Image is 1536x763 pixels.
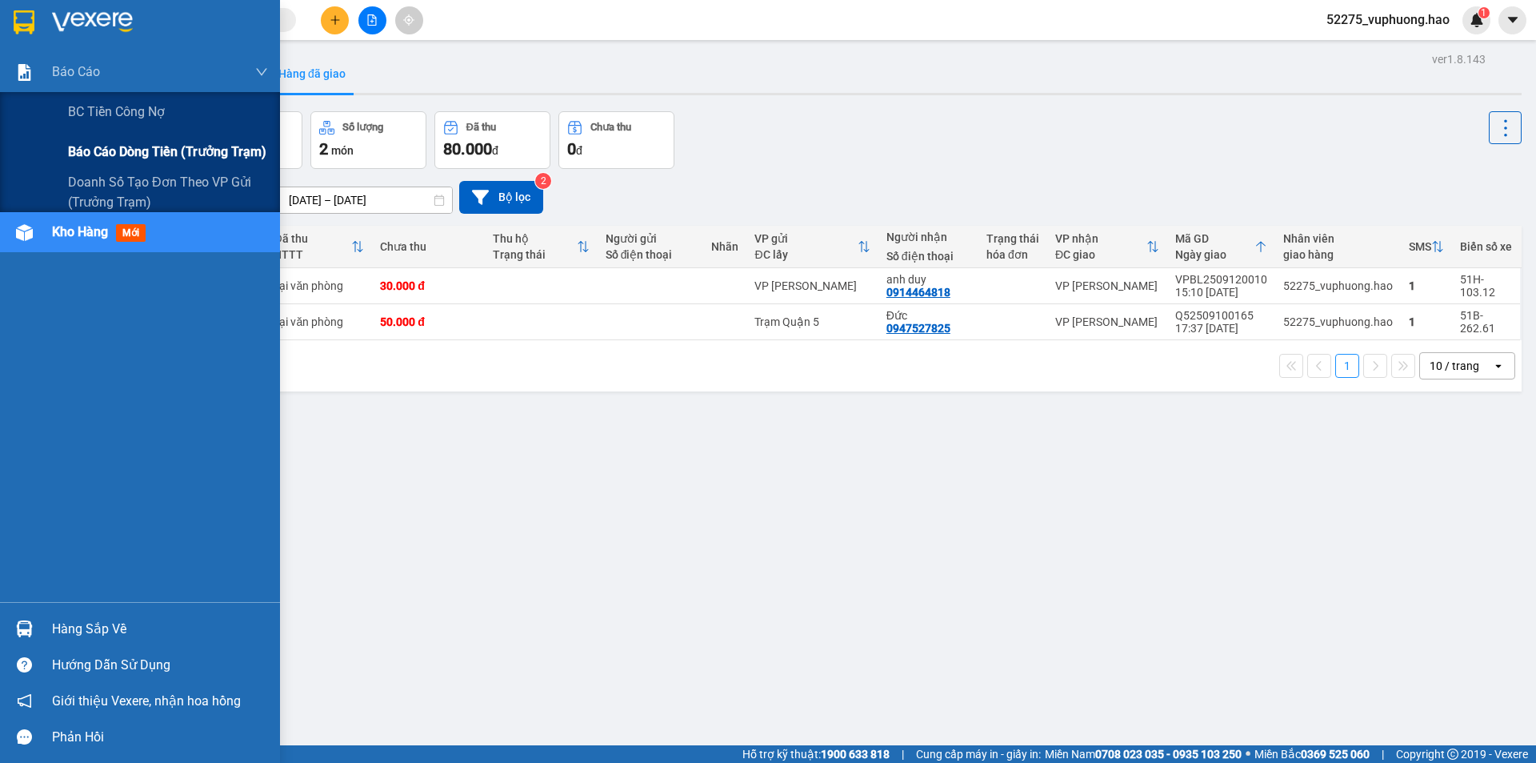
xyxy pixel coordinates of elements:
th: Toggle SortBy [266,226,372,268]
div: Phản hồi [52,725,268,749]
span: | [1382,745,1384,763]
div: Q52509100165 [1175,309,1267,322]
span: copyright [1447,749,1458,760]
div: Thu hộ [493,232,577,245]
strong: 1900 633 818 [821,748,890,761]
span: Kho hàng [52,224,108,239]
div: Số điện thoại [886,250,970,263]
div: Người nhận [886,231,970,243]
div: Tại văn phòng [274,279,364,292]
div: SMS [1409,240,1431,253]
div: Tại văn phòng [274,315,364,328]
div: Trạm Quận 5 [754,315,870,328]
span: 0 [567,139,576,159]
div: hóa đơn [986,248,1039,261]
div: Ngày giao [1175,248,1254,261]
strong: 0369 525 060 [1301,748,1370,761]
th: Toggle SortBy [746,226,878,268]
div: 51H-103.12 [1460,273,1512,299]
span: | [902,745,904,763]
div: Số điện thoại [606,248,696,261]
div: HTTT [274,248,351,261]
svg: open [1492,359,1505,372]
div: 0947527825 [886,322,950,335]
div: Đức [886,309,970,322]
span: 1 [1481,7,1486,18]
sup: 1 [1478,7,1490,18]
span: 2 [319,139,328,159]
sup: 2 [535,173,551,189]
button: Số lượng2món [310,111,426,169]
span: BC tiền công nợ [68,102,165,122]
div: Đã thu [274,232,351,245]
div: VP [PERSON_NAME] [1055,279,1159,292]
span: Giới thiệu Vexere, nhận hoa hồng [52,691,241,711]
th: Toggle SortBy [1047,226,1167,268]
div: ĐC giao [1055,248,1146,261]
div: 10 / trang [1430,358,1479,374]
span: Báo cáo [52,62,100,82]
th: Toggle SortBy [485,226,598,268]
div: 15:10 [DATE] [1175,286,1267,299]
div: VP gửi [754,232,857,245]
span: món [331,144,354,157]
div: Mã GD [1175,232,1254,245]
div: Nhân viên [1283,232,1393,245]
button: Đã thu80.000đ [434,111,550,169]
button: Chưa thu0đ [558,111,674,169]
strong: 0708 023 035 - 0935 103 250 [1095,748,1242,761]
div: VPBL2509120010 [1175,273,1267,286]
span: down [255,66,268,78]
button: file-add [358,6,386,34]
div: VP nhận [1055,232,1146,245]
span: Doanh số tạo đơn theo VP gửi (trưởng trạm) [68,172,268,212]
div: Số lượng [342,122,383,133]
span: ⚪️ [1246,751,1250,757]
img: warehouse-icon [16,224,33,241]
div: 1 [1409,315,1444,328]
div: anh duy [886,273,970,286]
span: 52275_vuphuong.hao [1314,10,1462,30]
div: Nhãn [711,240,738,253]
button: aim [395,6,423,34]
th: Toggle SortBy [1401,226,1452,268]
div: giao hàng [1283,248,1393,261]
img: icon-new-feature [1470,13,1484,27]
span: notification [17,693,32,709]
span: đ [492,144,498,157]
div: VP [PERSON_NAME] [1055,315,1159,328]
span: Hỗ trợ kỹ thuật: [742,745,890,763]
button: Bộ lọc [459,181,543,214]
div: Hàng sắp về [52,617,268,641]
div: ver 1.8.143 [1432,50,1486,68]
img: solution-icon [16,64,33,81]
div: Trạng thái [986,232,1039,245]
div: 52275_vuphuong.hao [1283,279,1393,292]
div: 51B-262.61 [1460,309,1512,335]
span: message [17,729,32,745]
span: Cung cấp máy in - giấy in: [916,745,1041,763]
div: 50.000 đ [380,315,477,328]
img: warehouse-icon [16,620,33,637]
button: plus [321,6,349,34]
div: Hướng dẫn sử dụng [52,653,268,677]
div: 1 [1409,279,1444,292]
span: Miền Nam [1045,745,1242,763]
span: 80.000 [443,139,492,159]
span: Miền Bắc [1254,745,1370,763]
div: Trạng thái [493,248,577,261]
th: Toggle SortBy [1167,226,1275,268]
span: đ [576,144,582,157]
button: caret-down [1498,6,1526,34]
div: Chưa thu [380,240,477,253]
span: question-circle [17,657,32,673]
div: 0914464818 [886,286,950,299]
span: plus [330,14,341,26]
div: Đã thu [466,122,496,133]
div: Chưa thu [590,122,631,133]
img: logo-vxr [14,10,34,34]
span: caret-down [1506,13,1520,27]
div: VP [PERSON_NAME] [754,279,870,292]
div: Người gửi [606,232,696,245]
input: Select a date range. [278,187,452,213]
